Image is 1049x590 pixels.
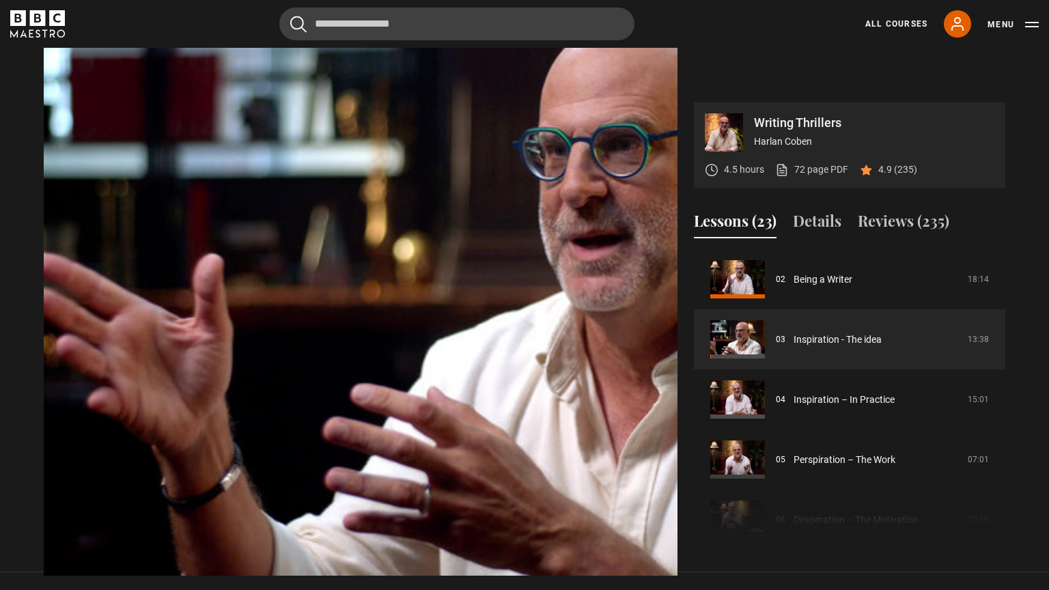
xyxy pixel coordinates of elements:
a: Inspiration – In Practice [794,393,895,407]
a: 72 page PDF [775,163,848,177]
button: Submit the search query [290,16,307,33]
a: All Courses [865,18,927,30]
button: Toggle navigation [988,18,1039,31]
button: Details [793,210,841,238]
button: Reviews (235) [858,210,949,238]
a: Perspiration – The Work [794,453,895,467]
video-js: Video Player [44,102,677,459]
p: 4.5 hours [724,163,764,177]
p: 4.9 (235) [878,163,917,177]
svg: BBC Maestro [10,10,65,38]
p: Harlan Coben [754,135,994,149]
a: Inspiration - The idea [794,333,882,347]
a: Being a Writer [794,272,852,287]
p: Writing Thrillers [754,117,994,129]
input: Search [279,8,634,40]
button: Lessons (23) [694,210,777,238]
